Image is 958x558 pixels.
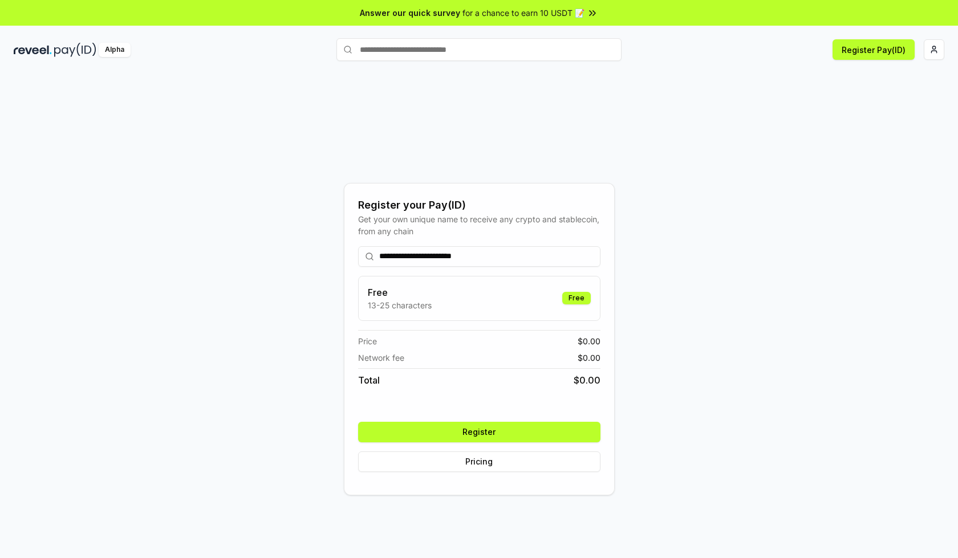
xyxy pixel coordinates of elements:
div: Register your Pay(ID) [358,197,600,213]
span: Answer our quick survey [360,7,460,19]
span: $ 0.00 [578,335,600,347]
span: $ 0.00 [574,373,600,387]
span: $ 0.00 [578,352,600,364]
button: Register [358,422,600,442]
span: Price [358,335,377,347]
span: Total [358,373,380,387]
button: Register Pay(ID) [833,39,915,60]
span: for a chance to earn 10 USDT 📝 [462,7,584,19]
img: pay_id [54,43,96,57]
div: Alpha [99,43,131,57]
p: 13-25 characters [368,299,432,311]
span: Network fee [358,352,404,364]
div: Get your own unique name to receive any crypto and stablecoin, from any chain [358,213,600,237]
img: reveel_dark [14,43,52,57]
h3: Free [368,286,432,299]
div: Free [562,292,591,304]
button: Pricing [358,451,600,472]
